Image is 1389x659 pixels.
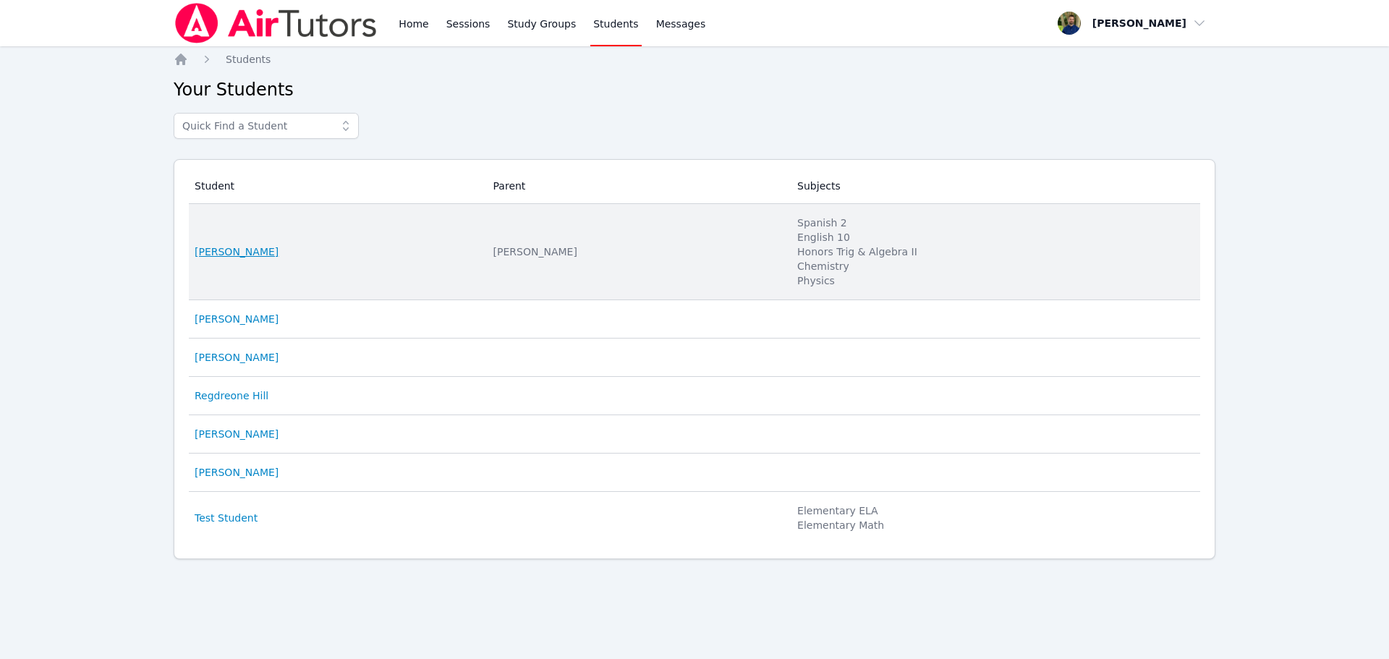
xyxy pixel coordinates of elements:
li: Chemistry [797,259,1192,273]
th: Student [189,169,485,204]
a: [PERSON_NAME] [195,427,279,441]
tr: [PERSON_NAME] [189,415,1200,454]
li: Physics [797,273,1192,288]
a: Students [226,52,271,67]
a: Regdreone Hill [195,388,268,403]
a: [PERSON_NAME] [195,350,279,365]
div: [PERSON_NAME] [493,245,781,259]
span: Students [226,54,271,65]
span: Messages [656,17,706,31]
a: [PERSON_NAME] [195,245,279,259]
li: Elementary ELA [797,503,1192,518]
img: Air Tutors [174,3,378,43]
tr: [PERSON_NAME] [189,339,1200,377]
tr: [PERSON_NAME] [PERSON_NAME]Spanish 2English 10Honors Trig & Algebra IIChemistryPhysics [189,204,1200,300]
a: Test Student [195,511,258,525]
li: Spanish 2 [797,216,1192,230]
a: [PERSON_NAME] [195,465,279,480]
th: Parent [485,169,789,204]
tr: [PERSON_NAME] [189,454,1200,492]
li: Elementary Math [797,518,1192,532]
h2: Your Students [174,78,1215,101]
li: English 10 [797,230,1192,245]
tr: [PERSON_NAME] [189,300,1200,339]
li: Honors Trig & Algebra II [797,245,1192,259]
tr: Regdreone Hill [189,377,1200,415]
tr: Test Student Elementary ELAElementary Math [189,492,1200,544]
th: Subjects [789,169,1200,204]
input: Quick Find a Student [174,113,359,139]
a: [PERSON_NAME] [195,312,279,326]
nav: Breadcrumb [174,52,1215,67]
